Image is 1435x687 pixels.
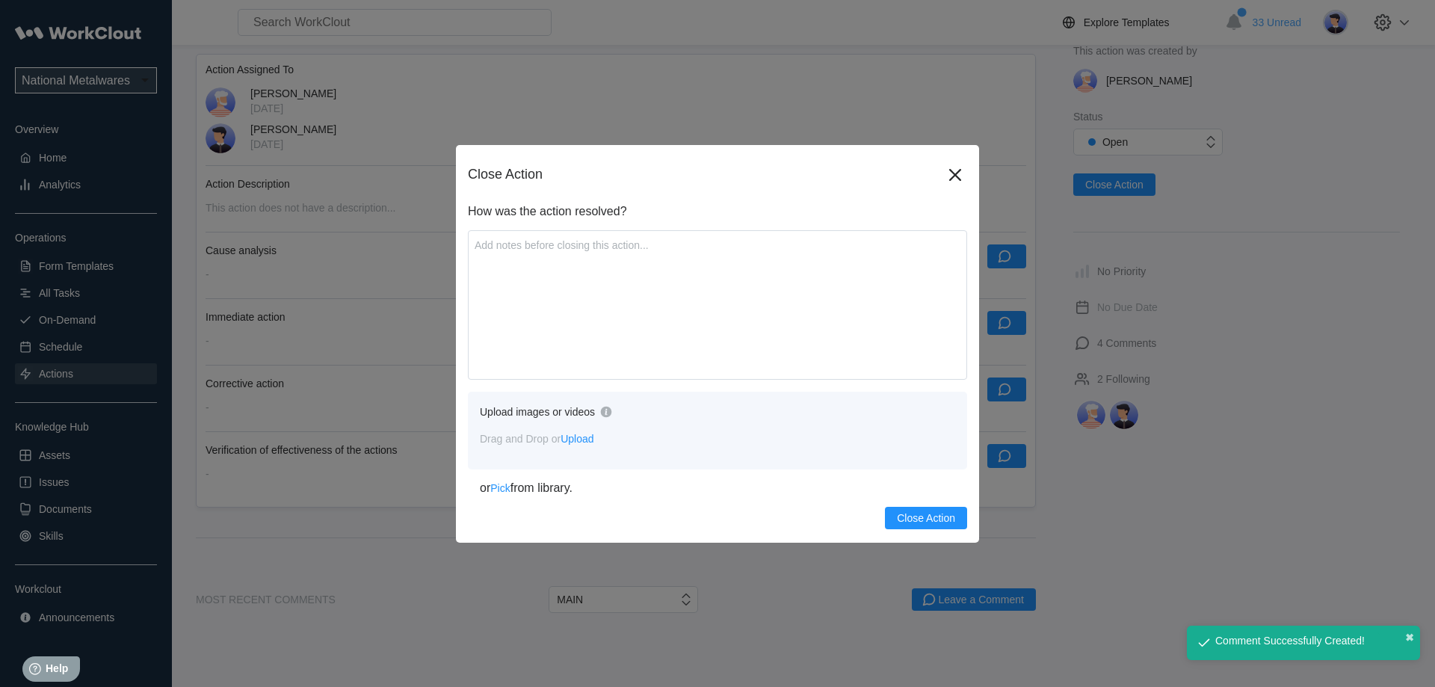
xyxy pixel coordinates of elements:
[480,481,955,495] div: or from library.
[468,205,967,218] div: How was the action resolved?
[468,167,943,182] div: Close Action
[897,513,955,523] span: Close Action
[1215,635,1365,647] div: Comment Successfully Created!
[1405,632,1414,644] button: close
[480,433,594,445] span: Drag and Drop or
[561,433,593,445] span: Upload
[885,507,967,529] button: Close Action
[480,406,595,418] div: Upload images or videos
[490,482,510,494] span: Pick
